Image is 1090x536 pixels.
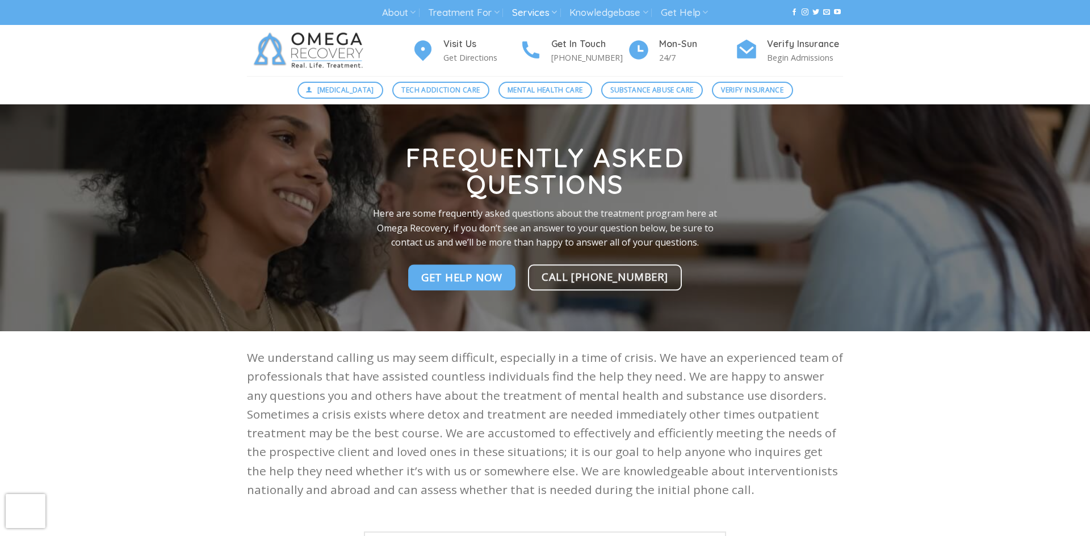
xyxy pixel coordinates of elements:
[382,2,416,23] a: About
[834,9,841,16] a: Follow on YouTube
[610,85,693,95] span: Substance Abuse Care
[443,37,519,52] h4: Visit Us
[551,37,627,52] h4: Get In Touch
[767,37,843,52] h4: Verify Insurance
[401,85,480,95] span: Tech Addiction Care
[551,51,627,64] p: [PHONE_NUMBER]
[528,264,682,290] a: CALL [PHONE_NUMBER]
[601,82,703,99] a: Substance Abuse Care
[519,37,627,65] a: Get In Touch [PHONE_NUMBER]
[412,37,519,65] a: Visit Us Get Directions
[361,206,729,250] p: Here are some frequently asked questions about the treatment program here at Omega Recovery, if y...
[317,85,374,95] span: [MEDICAL_DATA]
[297,82,384,99] a: [MEDICAL_DATA]
[542,268,668,285] span: CALL [PHONE_NUMBER]
[508,85,582,95] span: Mental Health Care
[498,82,592,99] a: Mental Health Care
[823,9,830,16] a: Send us an email
[405,142,685,201] strong: Frequently Asked Questions
[767,51,843,64] p: Begin Admissions
[408,264,515,290] a: Get Help Now
[569,2,648,23] a: Knowledgebase
[443,51,519,64] p: Get Directions
[712,82,793,99] a: Verify Insurance
[659,37,735,52] h4: Mon-Sun
[659,51,735,64] p: 24/7
[812,9,819,16] a: Follow on Twitter
[512,2,557,23] a: Services
[735,37,843,65] a: Verify Insurance Begin Admissions
[661,2,708,23] a: Get Help
[428,2,499,23] a: Treatment For
[247,25,375,76] img: Omega Recovery
[247,348,843,499] p: We understand calling us may seem difficult, especially in a time of crisis. We have an experienc...
[421,269,502,285] span: Get Help Now
[802,9,808,16] a: Follow on Instagram
[721,85,783,95] span: Verify Insurance
[791,9,798,16] a: Follow on Facebook
[392,82,489,99] a: Tech Addiction Care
